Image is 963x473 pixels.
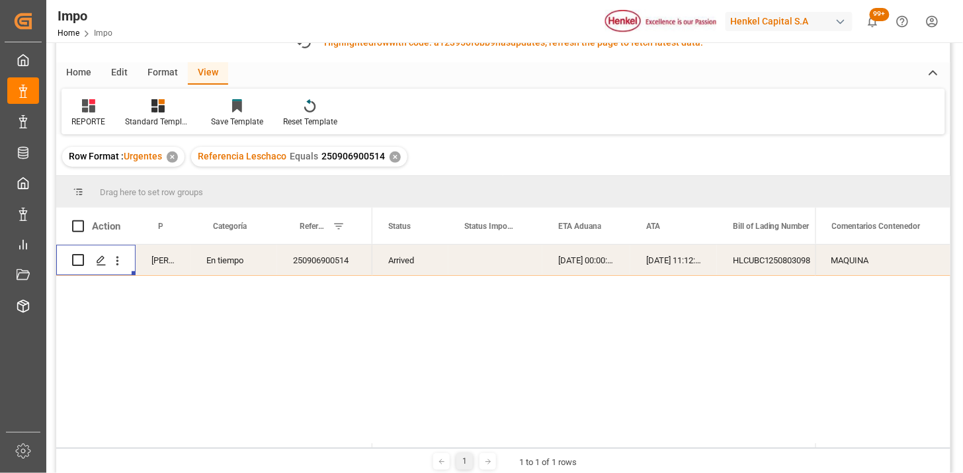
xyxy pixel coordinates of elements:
div: Home [56,62,101,85]
img: Henkel%20logo.jpg_1689854090.jpg [605,10,716,33]
div: REPORTE [71,116,105,128]
span: Persona responsable de seguimiento [158,222,163,231]
span: row [374,37,390,48]
div: Standard Templates [125,116,191,128]
div: 1 [456,453,473,470]
span: Referencia Leschaco [198,151,286,161]
div: Action [92,220,120,232]
a: Home [58,28,79,38]
div: [DATE] 00:00:00 [542,245,630,275]
div: Press SPACE to select this row. [816,245,950,276]
div: Edit [101,62,138,85]
button: show 100 new notifications [858,7,888,36]
span: Status Importación [464,222,515,231]
div: View [188,62,228,85]
div: ✕ [167,151,178,163]
button: Help Center [888,7,917,36]
div: 250906900514 [277,245,372,275]
span: ATA [646,222,660,231]
span: Urgentes [124,151,162,161]
span: Status [388,222,411,231]
span: has [496,37,511,48]
div: MAQUINA [816,245,950,275]
div: Impo [58,6,112,26]
div: [PERSON_NAME] [136,245,190,275]
span: Drag here to set row groups [100,187,203,197]
div: Format [138,62,188,85]
span: 250906900514 [321,151,385,161]
div: En tiempo [190,245,277,275]
div: Save Template [211,116,263,128]
div: Press SPACE to select this row. [56,245,372,276]
span: Bill of Lading Number [733,222,810,231]
div: [DATE] 11:12:00 [630,245,717,275]
span: ETA Aduana [558,222,601,231]
span: Comentarios Contenedor [832,222,921,231]
button: Henkel Capital S.A [726,9,858,34]
span: Categoría [213,222,247,231]
span: Referencia Leschaco [300,222,327,231]
span: a123950f6bb9 [435,37,496,48]
div: ✕ [390,151,401,163]
div: 1 to 1 of 1 rows [519,456,577,469]
div: Reset Template [283,116,337,128]
span: Equals [290,151,318,161]
div: Henkel Capital S.A [726,12,853,31]
div: Arrived [372,245,448,275]
span: 99+ [870,8,890,21]
div: HLCUBC1250803098 [717,245,849,275]
span: Row Format : [69,151,124,161]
